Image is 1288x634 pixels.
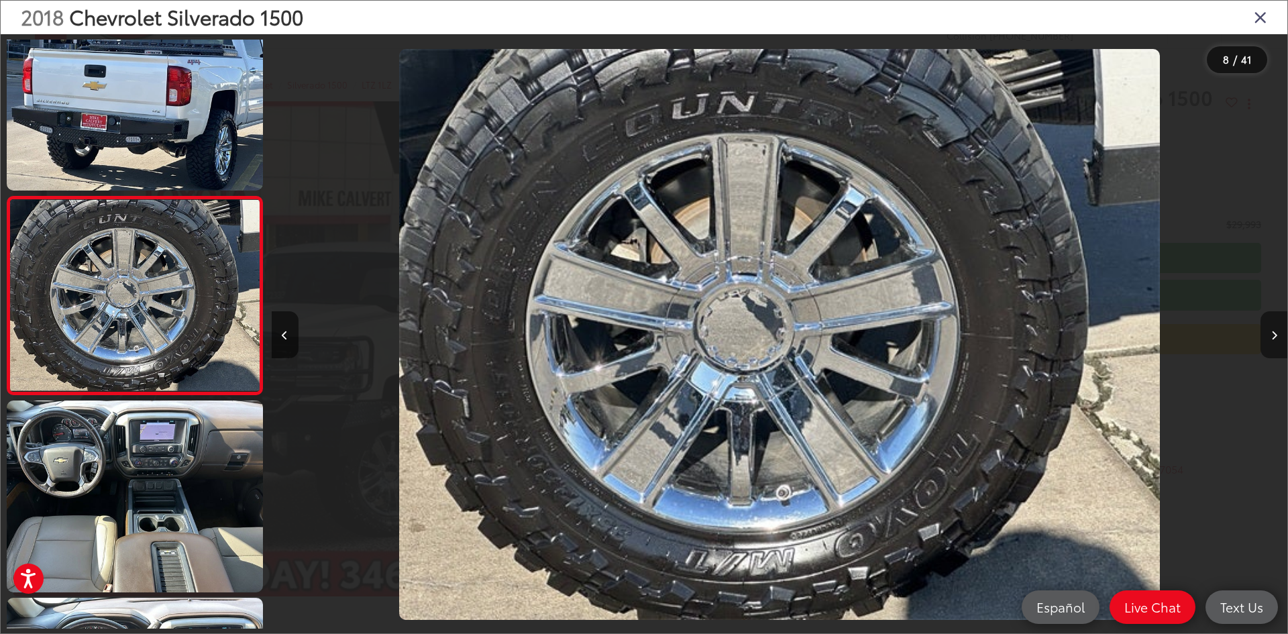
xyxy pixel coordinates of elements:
[399,49,1160,620] img: 2018 Chevrolet Silverado 1500 LTZ 1LZ
[1223,52,1229,66] span: 8
[7,200,262,390] img: 2018 Chevrolet Silverado 1500 LTZ 1LZ
[1214,598,1270,615] span: Text Us
[1022,590,1099,624] a: Español
[1118,598,1187,615] span: Live Chat
[1030,598,1091,615] span: Español
[4,399,265,594] img: 2018 Chevrolet Silverado 1500 LTZ 1LZ
[271,49,1287,620] div: 2018 Chevrolet Silverado 1500 LTZ 1LZ 7
[1232,55,1238,64] span: /
[1241,52,1252,66] span: 41
[1205,590,1278,624] a: Text Us
[21,2,64,31] span: 2018
[1260,311,1287,358] button: Next image
[272,311,299,358] button: Previous image
[1110,590,1195,624] a: Live Chat
[69,2,303,31] span: Chevrolet Silverado 1500
[1254,8,1267,25] i: Close gallery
